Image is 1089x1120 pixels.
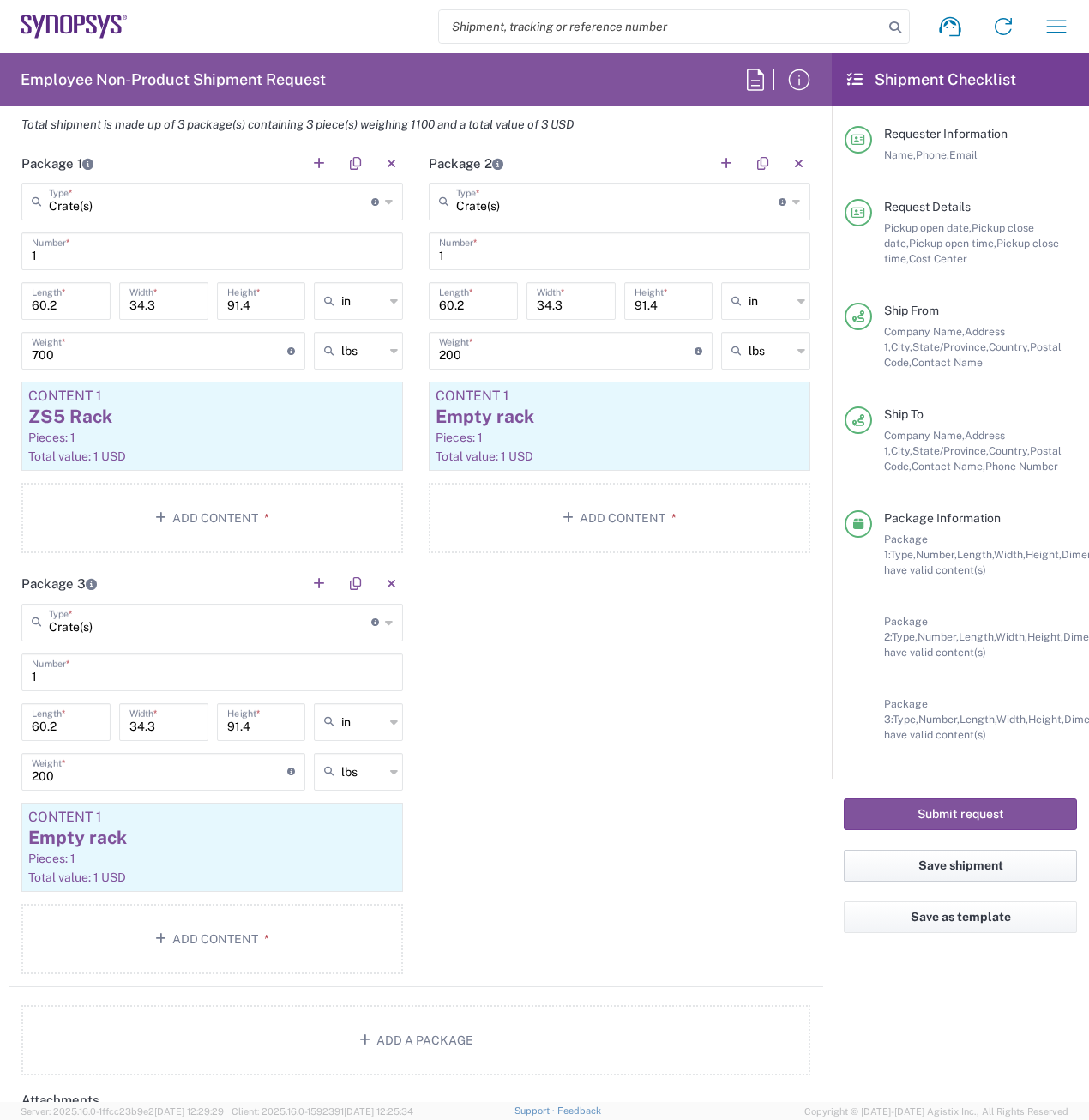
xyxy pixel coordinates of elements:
span: Country, [989,444,1030,457]
span: Width, [996,630,1027,643]
span: Copyright © [DATE]-[DATE] Agistix Inc., All Rights Reserved [804,1104,1068,1119]
span: Number, [918,713,960,726]
h2: Attachments [21,1092,99,1109]
div: Total value: 1 USD [28,449,396,464]
div: Empty rack [436,404,803,430]
div: Pieces: 1 [28,851,396,866]
div: Total value: 1 USD [436,449,803,464]
div: Content 1 [28,388,396,404]
input: Shipment, tracking or reference number [439,10,883,43]
span: Height, [1028,713,1064,726]
span: [DATE] 12:25:34 [344,1106,413,1117]
span: Country, [989,340,1030,353]
h2: Shipment Checklist [847,69,1016,90]
span: Server: 2025.16.0-1ffcc23b9e2 [21,1106,224,1117]
span: Package 1: [884,533,928,561]
span: Pickup open time, [909,237,996,250]
span: Height, [1027,630,1063,643]
span: Ship From [884,304,939,317]
div: Pieces: 1 [436,430,803,445]
span: Type, [892,630,918,643]
span: Length, [957,548,994,561]
span: Contact Name, [912,460,985,473]
div: Content 1 [28,810,396,825]
h2: Package 2 [429,155,503,172]
span: City, [891,444,912,457]
span: Email [949,148,978,161]
h2: Package 1 [21,155,93,172]
span: [DATE] 12:29:29 [154,1106,224,1117]
span: Width, [994,548,1026,561]
span: Name, [884,148,916,161]
div: Total value: 1 USD [28,870,396,885]
span: Number, [916,548,957,561]
span: State/Province, [912,340,989,353]
span: Pickup open date, [884,221,972,234]
span: Request Details [884,200,971,214]
span: Cost Center [909,252,967,265]
span: Width, [996,713,1028,726]
div: ZS5 Rack [28,404,396,430]
span: Height, [1026,548,1062,561]
button: Save shipment [844,850,1077,882]
span: Contact Name [912,356,983,369]
button: Submit request [844,798,1077,830]
div: Empty rack [28,825,396,851]
div: Pieces: 1 [28,430,396,445]
span: Length, [959,630,996,643]
button: Add Content* [429,483,810,553]
span: Company Name, [884,325,965,338]
span: Client: 2025.16.0-1592391 [232,1106,413,1117]
button: Add a Package [21,1005,810,1075]
div: Content 1 [436,388,803,404]
button: Add Content* [21,483,403,553]
span: State/Province, [912,444,989,457]
span: City, [891,340,912,353]
span: Company Name, [884,429,965,442]
span: Package 2: [884,615,928,643]
a: Support [514,1105,557,1116]
h2: Employee Non-Product Shipment Request [21,69,326,90]
h2: Package 3 [21,575,97,593]
span: Requester Information [884,127,1008,141]
button: Save as template [844,901,1077,933]
span: Package 3: [884,697,928,726]
span: Phone Number [985,460,1058,473]
span: Length, [960,713,996,726]
a: Feedback [557,1105,601,1116]
span: Ship To [884,407,924,421]
em: Total shipment is made up of 3 package(s) containing 3 piece(s) weighing 1100 and a total value o... [9,117,587,131]
span: Type, [890,548,916,561]
span: Type, [893,713,918,726]
span: Phone, [916,148,949,161]
button: Add Content* [21,904,403,974]
span: Package Information [884,511,1001,525]
span: Number, [918,630,959,643]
